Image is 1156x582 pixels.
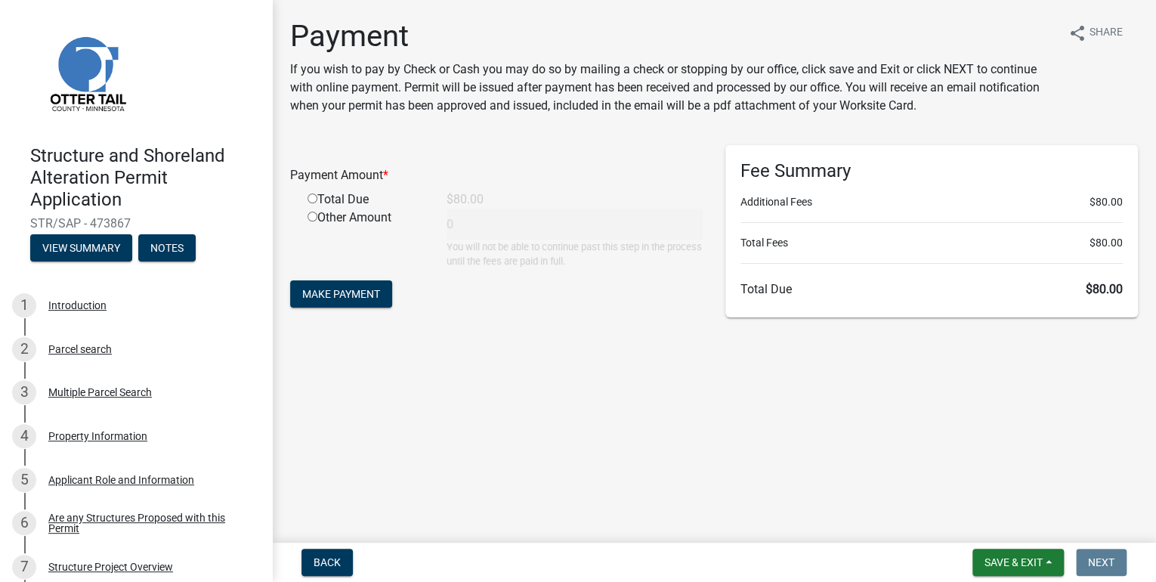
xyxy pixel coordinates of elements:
h6: Fee Summary [740,160,1123,182]
span: $80.00 [1090,194,1123,210]
div: 4 [12,424,36,448]
wm-modal-confirm: Summary [30,243,132,255]
div: Total Due [296,190,435,209]
div: Property Information [48,431,147,441]
p: If you wish to pay by Check or Cash you may do so by mailing a check or stopping by our office, c... [290,60,1056,115]
div: Parcel search [48,344,112,354]
div: 3 [12,380,36,404]
div: 2 [12,337,36,361]
div: Are any Structures Proposed with this Permit [48,512,248,534]
span: Save & Exit [984,556,1043,568]
div: 5 [12,468,36,492]
li: Additional Fees [740,194,1123,210]
span: Back [314,556,341,568]
div: Structure Project Overview [48,562,173,572]
div: Multiple Parcel Search [48,387,152,398]
h6: Total Due [740,282,1123,296]
button: Back [301,549,353,576]
div: Payment Amount [279,166,714,184]
span: Make Payment [302,288,380,300]
h1: Payment [290,18,1056,54]
li: Total Fees [740,235,1123,251]
span: $80.00 [1090,235,1123,251]
div: Introduction [48,300,107,311]
div: 1 [12,293,36,317]
span: $80.00 [1086,282,1123,296]
img: Otter Tail County, Minnesota [30,16,144,129]
span: Share [1090,24,1123,42]
button: Next [1076,549,1127,576]
button: Make Payment [290,280,392,308]
wm-modal-confirm: Notes [138,243,196,255]
i: share [1068,24,1086,42]
button: Save & Exit [972,549,1064,576]
button: View Summary [30,234,132,262]
div: Other Amount [296,209,435,268]
button: Notes [138,234,196,262]
div: 6 [12,511,36,535]
span: Next [1088,556,1114,568]
div: 7 [12,555,36,579]
div: Applicant Role and Information [48,475,194,485]
span: STR/SAP - 473867 [30,216,242,231]
h4: Structure and Shoreland Alteration Permit Application [30,145,260,210]
button: shareShare [1056,18,1135,48]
